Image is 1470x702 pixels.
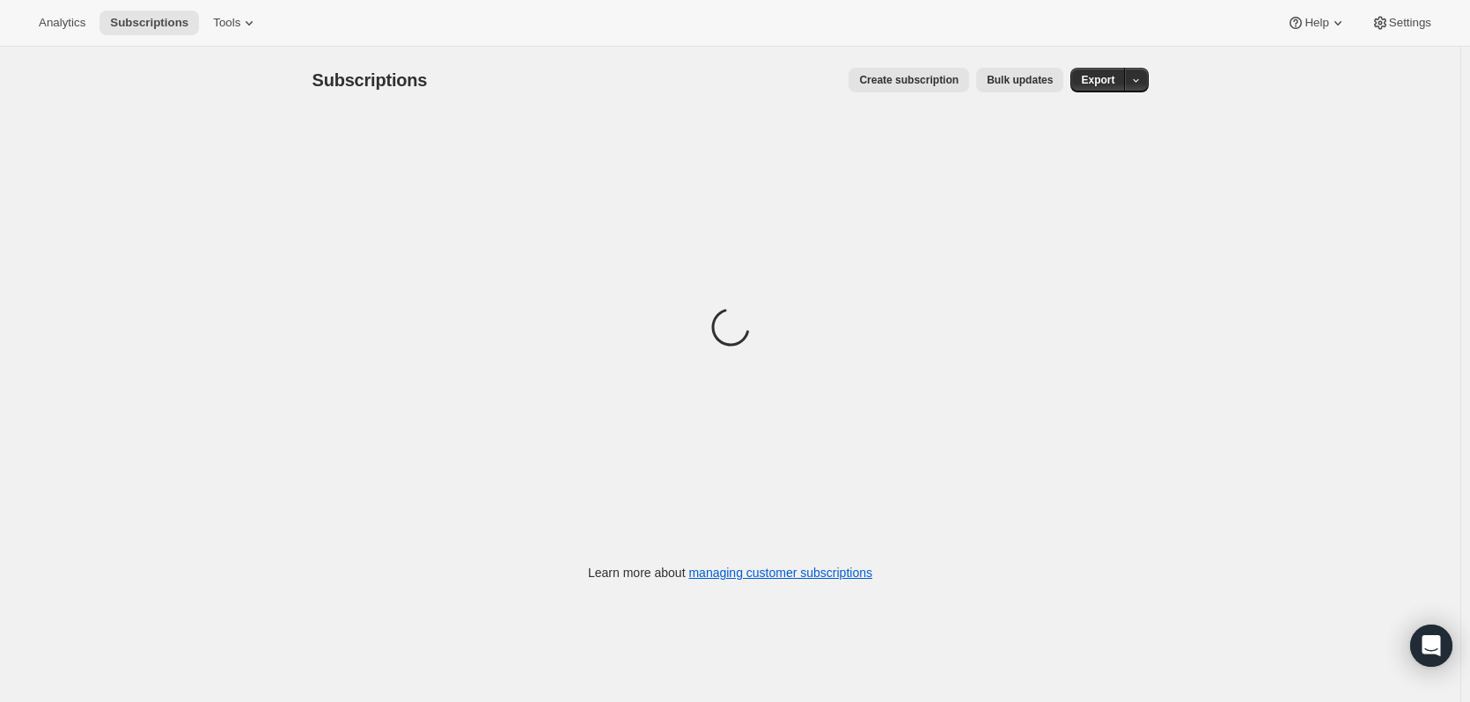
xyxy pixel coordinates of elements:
[976,68,1063,92] button: Bulk updates
[1410,625,1452,667] div: Open Intercom Messenger
[1361,11,1442,35] button: Settings
[849,68,969,92] button: Create subscription
[1081,73,1114,87] span: Export
[1276,11,1356,35] button: Help
[987,73,1053,87] span: Bulk updates
[1389,16,1431,30] span: Settings
[110,16,188,30] span: Subscriptions
[39,16,85,30] span: Analytics
[1305,16,1328,30] span: Help
[99,11,199,35] button: Subscriptions
[588,564,872,581] p: Learn more about
[688,566,872,580] a: managing customer subscriptions
[859,73,959,87] span: Create subscription
[28,11,96,35] button: Analytics
[1070,68,1125,92] button: Export
[202,11,268,35] button: Tools
[213,16,240,30] span: Tools
[312,70,428,90] span: Subscriptions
